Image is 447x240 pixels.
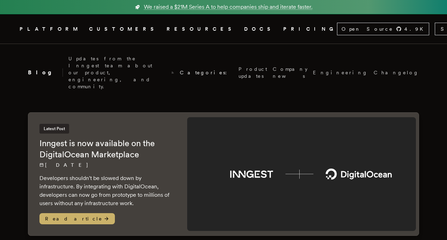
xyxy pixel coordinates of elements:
span: 4.9 K [404,25,427,32]
span: Categories: [180,69,233,76]
a: DOCS [244,25,275,33]
span: Open Source [342,25,393,32]
a: Latest PostInngest is now available on the DigitalOcean Marketplace[DATE] Developers shouldn't be... [28,112,419,236]
p: [DATE] [39,162,173,168]
a: Changelog [374,69,419,76]
p: Updates from the Inngest team about our product, engineering, and community. [68,55,166,90]
p: Developers shouldn't be slowed down by infrastructure. By integrating with DigitalOcean, develope... [39,174,173,208]
h2: Blog [28,68,63,77]
a: Company news [273,66,307,80]
button: PLATFORM [20,25,81,33]
span: Read article [39,213,115,224]
h2: Inngest is now available on the DigitalOcean Marketplace [39,138,173,160]
a: Engineering [313,69,368,76]
button: RESOURCES [167,25,236,33]
span: Latest Post [39,124,69,134]
a: Product updates [239,66,267,80]
a: PRICING [283,25,337,33]
img: Featured image for Inngest is now available on the DigitalOcean Marketplace blog post [187,117,416,231]
span: We raised a $21M Series A to help companies ship and iterate faster. [144,3,313,11]
a: CUSTOMERS [89,25,158,33]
